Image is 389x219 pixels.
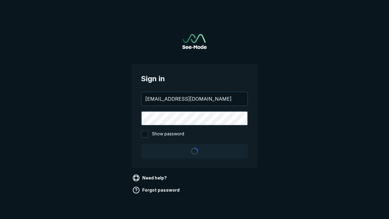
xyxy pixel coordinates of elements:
input: your@email.com [142,92,247,106]
span: Show password [152,130,184,138]
img: See-Mode Logo [182,34,207,49]
a: Go to sign in [182,34,207,49]
span: Sign in [141,73,248,84]
a: Forgot password [131,185,182,195]
a: Need help? [131,173,169,183]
